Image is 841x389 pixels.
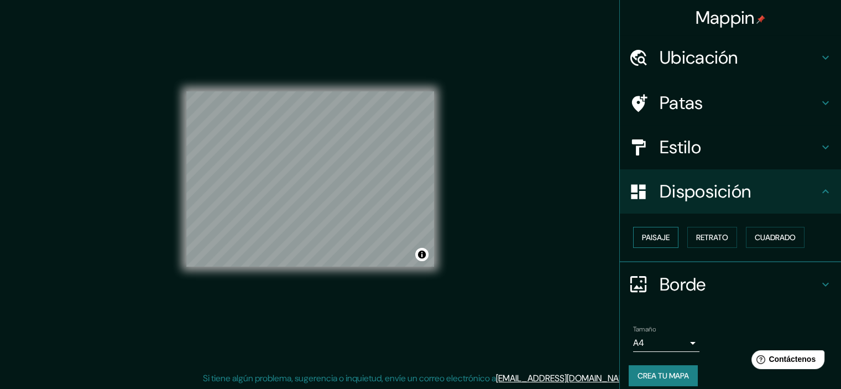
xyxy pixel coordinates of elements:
[687,227,737,248] button: Retrato
[633,337,644,349] font: A4
[620,262,841,307] div: Borde
[746,227,805,248] button: Cuadrado
[660,273,706,296] font: Borde
[660,180,751,203] font: Disposición
[696,6,755,29] font: Mappin
[629,365,698,386] button: Crea tu mapa
[633,227,678,248] button: Paisaje
[743,346,829,377] iframe: Lanzador de widgets de ayuda
[620,125,841,169] div: Estilo
[620,81,841,125] div: Patas
[638,371,689,381] font: Crea tu mapa
[660,91,703,115] font: Patas
[696,232,728,242] font: Retrato
[496,372,633,384] a: [EMAIL_ADDRESS][DOMAIN_NAME]
[660,136,701,159] font: Estilo
[633,334,699,352] div: A4
[203,372,496,384] font: Si tiene algún problema, sugerencia o inquietud, envíe un correo electrónico a
[415,248,429,261] button: Activar o desactivar atribución
[620,169,841,214] div: Disposición
[620,35,841,80] div: Ubicación
[186,91,434,267] canvas: Mapa
[756,15,765,24] img: pin-icon.png
[755,232,796,242] font: Cuadrado
[642,232,670,242] font: Paisaje
[633,325,656,334] font: Tamaño
[660,46,738,69] font: Ubicación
